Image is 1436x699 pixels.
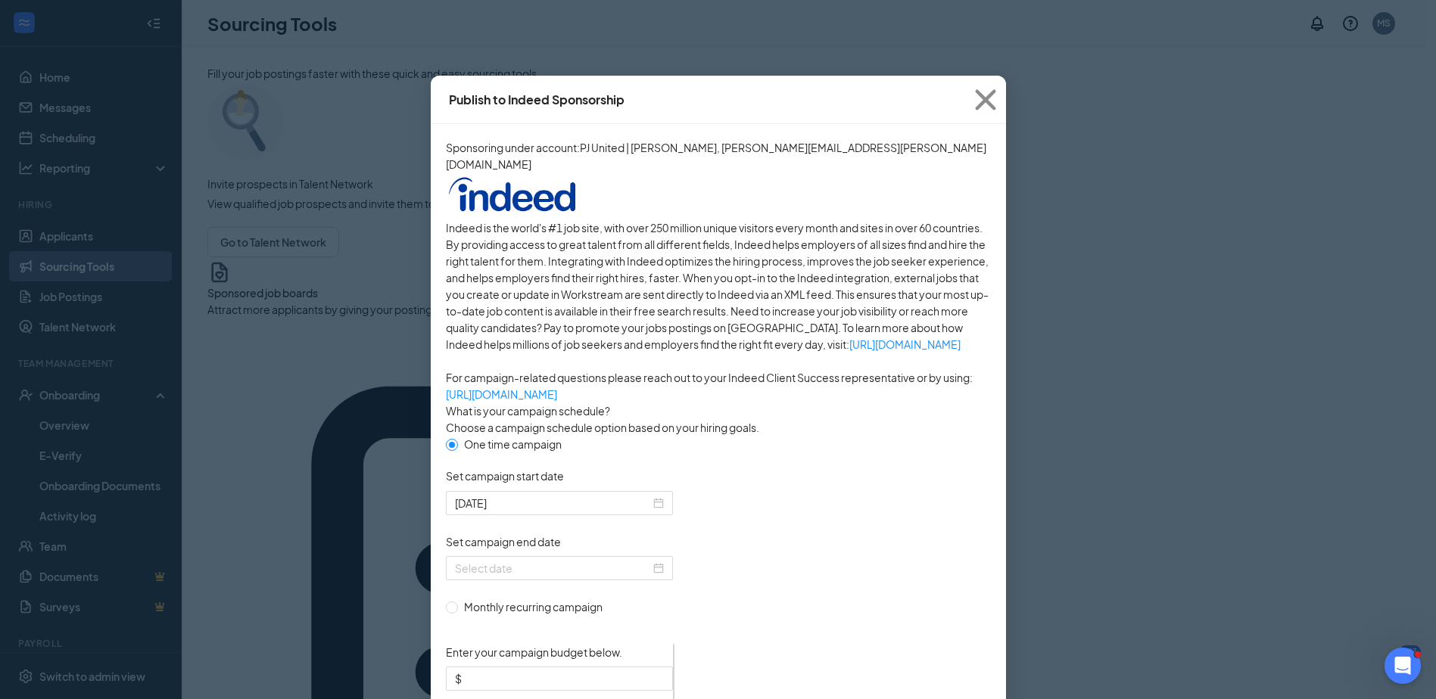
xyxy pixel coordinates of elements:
[446,141,986,171] span: PJ United | [PERSON_NAME], [PERSON_NAME][EMAIL_ADDRESS][PERSON_NAME][DOMAIN_NAME]
[965,79,1006,120] svg: Cross
[446,387,557,401] a: [URL][DOMAIN_NAME]
[458,436,568,452] span: One time campaign
[446,644,622,660] span: Enter your campaign budget below.
[449,92,625,108] div: Publish to Indeed Sponsorship
[446,141,986,171] span: Sponsoring under account:
[446,219,991,353] span: Indeed is the world's #1 job site, with over 250 million unique visitors every month and sites in...
[965,76,1006,124] button: Close
[446,404,610,418] span: What is your campaign schedule?
[849,337,961,351] a: [URL][DOMAIN_NAME]
[455,560,650,576] input: Select date
[446,369,991,402] span: For campaign-related questions please reach out to your Indeed Client Success representative or b...
[1385,648,1421,684] iframe: Intercom live chat
[446,421,759,434] span: Choose a campaign schedule option based on your hiring goals.
[458,598,609,615] span: Monthly recurring campaign
[455,670,462,687] span: $
[446,533,561,550] span: Set campaign end date
[446,468,564,484] span: Set campaign start date
[455,495,650,511] input: 2025-09-16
